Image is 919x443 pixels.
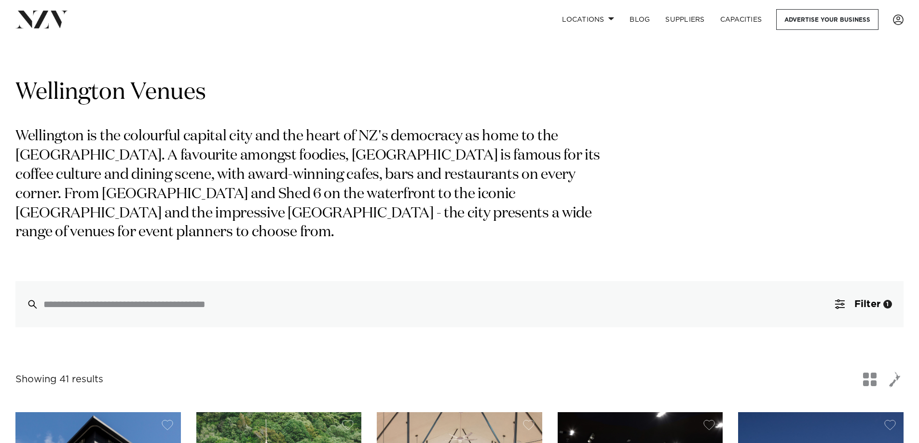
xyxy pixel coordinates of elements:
img: nzv-logo.png [15,11,68,28]
a: Capacities [713,9,770,30]
a: BLOG [622,9,658,30]
p: Wellington is the colourful capital city and the heart of NZ's democracy as home to the [GEOGRAPH... [15,127,612,242]
span: Filter [854,299,880,309]
button: Filter1 [823,281,904,327]
a: Advertise your business [776,9,878,30]
a: SUPPLIERS [658,9,712,30]
a: Locations [554,9,622,30]
h1: Wellington Venues [15,78,904,108]
div: 1 [883,300,892,309]
div: Showing 41 results [15,372,103,387]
